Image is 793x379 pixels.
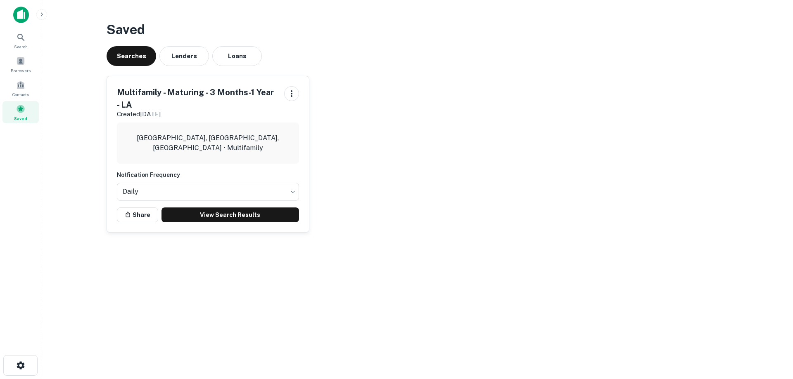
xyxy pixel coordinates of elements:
[123,133,292,153] p: [GEOGRAPHIC_DATA], [GEOGRAPHIC_DATA], [GEOGRAPHIC_DATA] • Multifamily
[14,115,27,122] span: Saved
[11,67,31,74] span: Borrowers
[117,109,278,119] p: Created [DATE]
[159,46,209,66] button: Lenders
[117,180,299,203] div: Without label
[2,29,39,52] a: Search
[212,46,262,66] button: Loans
[117,86,278,111] h5: Multifamily - Maturing - 3 Months-1 Year - LA
[117,170,299,179] h6: Notfication Frequency
[2,101,39,123] a: Saved
[2,77,39,99] a: Contacts
[13,7,29,23] img: capitalize-icon.png
[161,207,299,222] a: View Search Results
[117,207,158,222] button: Share
[12,91,29,98] span: Contacts
[107,20,728,40] h3: Saved
[107,46,156,66] button: Searches
[2,53,39,75] a: Borrowers
[14,43,28,50] span: Search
